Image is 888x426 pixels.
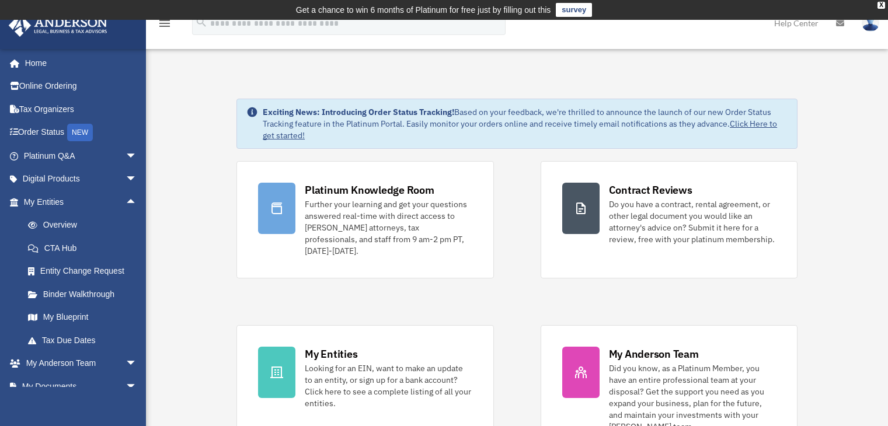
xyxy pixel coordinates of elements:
[877,2,885,9] div: close
[16,329,155,352] a: Tax Due Dates
[16,214,155,237] a: Overview
[8,97,155,121] a: Tax Organizers
[236,161,493,278] a: Platinum Knowledge Room Further your learning and get your questions answered real-time with dire...
[195,16,208,29] i: search
[126,190,149,214] span: arrow_drop_up
[305,198,472,257] div: Further your learning and get your questions answered real-time with direct access to [PERSON_NAM...
[556,3,592,17] a: survey
[16,260,155,283] a: Entity Change Request
[263,118,777,141] a: Click Here to get started!
[8,121,155,145] a: Order StatusNEW
[541,161,798,278] a: Contract Reviews Do you have a contract, rental agreement, or other legal document you would like...
[16,306,155,329] a: My Blueprint
[158,20,172,30] a: menu
[263,107,454,117] strong: Exciting News: Introducing Order Status Tracking!
[609,347,699,361] div: My Anderson Team
[8,352,155,375] a: My Anderson Teamarrow_drop_down
[126,144,149,168] span: arrow_drop_down
[126,352,149,376] span: arrow_drop_down
[126,167,149,191] span: arrow_drop_down
[609,198,776,245] div: Do you have a contract, rental agreement, or other legal document you would like an attorney's ad...
[126,375,149,399] span: arrow_drop_down
[67,124,93,141] div: NEW
[8,51,149,75] a: Home
[16,236,155,260] a: CTA Hub
[305,183,434,197] div: Platinum Knowledge Room
[16,282,155,306] a: Binder Walkthrough
[305,362,472,409] div: Looking for an EIN, want to make an update to an entity, or sign up for a bank account? Click her...
[305,347,357,361] div: My Entities
[5,14,111,37] img: Anderson Advisors Platinum Portal
[609,183,692,197] div: Contract Reviews
[8,167,155,191] a: Digital Productsarrow_drop_down
[8,144,155,167] a: Platinum Q&Aarrow_drop_down
[862,15,879,32] img: User Pic
[8,75,155,98] a: Online Ordering
[8,375,155,398] a: My Documentsarrow_drop_down
[296,3,551,17] div: Get a chance to win 6 months of Platinum for free just by filling out this
[263,106,788,141] div: Based on your feedback, we're thrilled to announce the launch of our new Order Status Tracking fe...
[8,190,155,214] a: My Entitiesarrow_drop_up
[158,16,172,30] i: menu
